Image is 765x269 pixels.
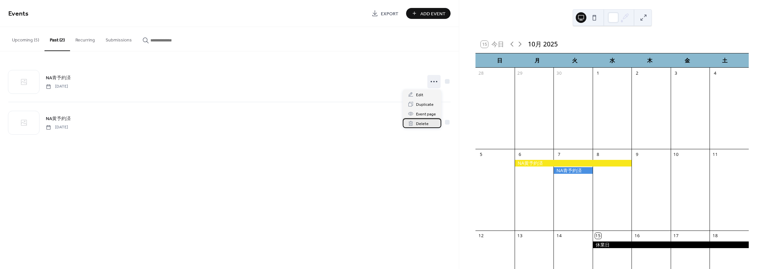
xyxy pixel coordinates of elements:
[478,233,484,239] div: 12
[517,233,523,239] div: 13
[481,53,518,68] div: 日
[595,152,601,158] div: 8
[478,152,484,158] div: 5
[556,53,593,68] div: 火
[517,152,523,158] div: 6
[518,53,556,68] div: 月
[712,152,718,158] div: 11
[595,233,601,239] div: 15
[416,111,436,118] span: Event page
[100,27,137,50] button: Submissions
[593,53,631,68] div: 水
[593,241,749,248] div: 休業日
[712,233,718,239] div: 18
[634,70,640,76] div: 2
[517,70,523,76] div: 29
[673,152,679,158] div: 10
[631,53,668,68] div: 木
[70,27,100,50] button: Recurring
[668,53,706,68] div: 金
[46,84,68,90] span: [DATE]
[381,10,398,17] span: Export
[556,70,562,76] div: 30
[46,75,71,82] span: NA青予約済
[7,27,44,50] button: Upcoming (5)
[595,70,601,76] div: 1
[634,233,640,239] div: 16
[528,39,558,49] div: 10月 2025
[44,27,70,51] button: Past (2)
[634,152,640,158] div: 9
[406,8,451,19] button: Add Event
[8,7,29,20] span: Events
[367,8,403,19] a: Export
[416,92,423,99] span: Edit
[46,124,68,130] span: [DATE]
[416,101,434,108] span: Duplicate
[553,167,593,174] div: NA青予約済
[416,120,429,127] span: Delete
[515,160,632,167] div: NA黄予約済
[556,152,562,158] div: 7
[673,70,679,76] div: 3
[46,74,71,82] a: NA青予約済
[673,233,679,239] div: 17
[46,115,71,122] a: NA黄予約済
[420,10,446,17] span: Add Event
[478,70,484,76] div: 28
[556,233,562,239] div: 14
[712,70,718,76] div: 4
[706,53,743,68] div: 土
